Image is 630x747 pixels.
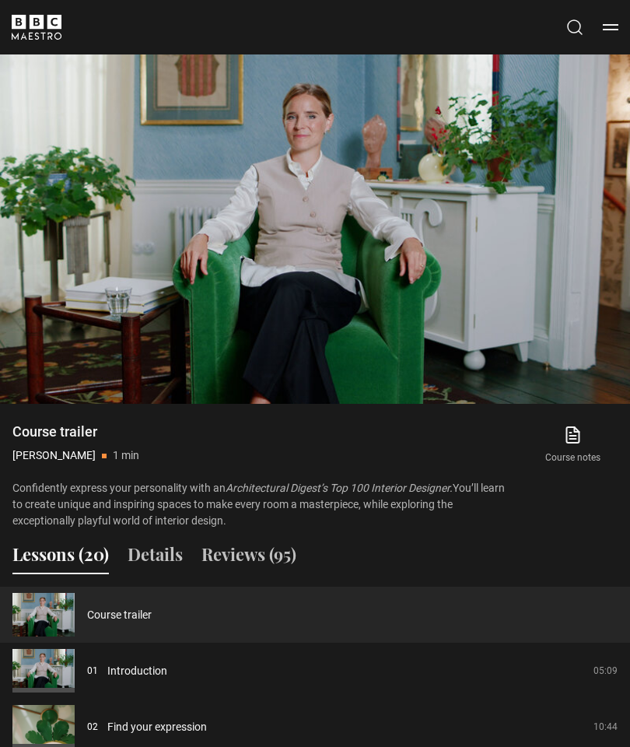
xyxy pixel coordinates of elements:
svg: BBC Maestro [12,15,61,40]
button: Details [128,542,183,574]
h1: Course trailer [12,423,139,441]
p: [PERSON_NAME] [12,447,96,464]
p: 1 min [113,447,139,464]
a: Find your expression [107,719,207,735]
button: Reviews (95) [201,542,296,574]
a: Course trailer [87,607,152,623]
i: Architectural Digest’s Top 100 Interior Designer. [226,482,453,494]
a: Course notes [529,423,618,468]
p: Confidently express your personality with an You’ll learn to create unique and inspiring spaces t... [12,480,516,529]
button: Lessons (20) [12,542,109,574]
button: Toggle navigation [603,19,618,35]
a: Introduction [107,663,167,679]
